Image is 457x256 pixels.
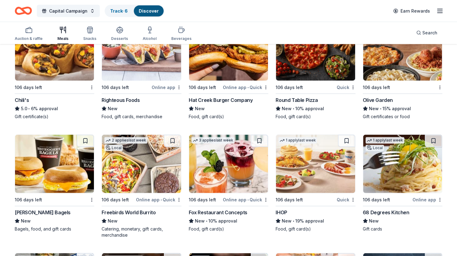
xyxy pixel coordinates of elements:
a: Image for IHOP1 applylast week106 days leftQuickIHOPNew•19% approvalFood, gift card(s) [276,134,355,232]
div: Quick [337,196,355,204]
span: New [108,105,118,112]
a: Image for Olive Garden1 applylast week106 days leftOlive GardenNew•15% approvalGift certificates ... [363,22,442,120]
div: Online app [412,196,442,204]
div: 1 apply last week [366,137,404,144]
div: Desserts [111,36,128,41]
span: • [206,219,207,223]
a: Image for Round Table Pizza106 days leftQuickRound Table PizzaNew•10% approvalFood, gift card(s) [276,22,355,120]
img: Image for Freebirds World Burrito [102,135,181,193]
span: • [293,219,294,223]
div: Meals [57,36,68,41]
span: New [195,217,205,225]
button: Alcohol [143,24,157,44]
span: New [282,217,292,225]
div: 10% approval [276,105,355,112]
div: 10% approval [189,217,268,225]
div: Gift cards [363,226,442,232]
div: 68 Degrees Kitchen [363,209,409,216]
div: Hat Creek Burger Company [189,96,253,104]
div: 2 applies last week [104,137,147,144]
a: Image for Chili's1 applylast week106 days leftChili's5.0•6% approvalGift certificate(s) [15,22,94,120]
div: Bagels, food, and gift cards [15,226,94,232]
span: • [380,106,381,111]
div: 19% approval [276,217,355,225]
div: 3 applies last week [192,137,234,144]
div: Gift certificates or food [363,114,442,120]
span: New [108,217,118,225]
span: New [195,105,205,112]
a: Image for Freebirds World Burrito2 applieslast weekLocal106 days leftOnline app•QuickFreebirds Wo... [102,134,181,238]
span: New [282,105,292,112]
div: Righteous Foods [102,96,140,104]
div: Local [366,145,384,151]
div: Gift certificate(s) [15,114,94,120]
span: 5.0 [21,105,27,112]
div: Food, gift card(s) [276,114,355,120]
div: 106 days left [276,196,303,204]
div: 15% approval [363,105,442,112]
div: 106 days left [102,84,129,91]
div: Food, gift card(s) [276,226,355,232]
button: Track· 6Discover [105,5,164,17]
div: 106 days left [276,84,303,91]
div: 106 days left [363,84,390,91]
a: Earn Rewards [389,6,434,17]
div: Online app [152,83,181,91]
img: Image for Hat Creek Burger Company [189,22,268,81]
div: IHOP [276,209,287,216]
span: • [293,106,294,111]
span: • [28,106,30,111]
img: Image for Olive Garden [363,22,442,81]
div: 106 days left [189,196,216,204]
button: Snacks [83,24,96,44]
div: Catering, monetary, gift cards, merchandise [102,226,181,238]
button: Beverages [171,24,192,44]
a: Image for Hat Creek Burger CompanyLocal106 days leftOnline app•QuickHat Creek Burger CompanyNewFo... [189,22,268,120]
img: Image for 68 Degrees Kitchen [363,135,442,193]
span: Capital Campaign [49,7,87,15]
a: Discover [139,8,159,14]
div: Beverages [171,36,192,41]
div: Olive Garden [363,96,393,104]
a: Track· 6 [110,8,128,14]
span: New [21,217,31,225]
div: Auction & raffle [15,36,43,41]
div: Online app Quick [223,196,268,204]
span: Search [422,29,437,37]
div: [PERSON_NAME] Bagels [15,209,71,216]
span: • [247,85,249,90]
div: 106 days left [102,196,129,204]
div: 1 apply last week [278,137,317,144]
a: Image for Righteous FoodsLocal106 days leftOnline appRighteous FoodsNewFood, gift cards, merchandise [102,22,181,120]
div: Alcohol [143,36,157,41]
a: Image for 68 Degrees Kitchen1 applylast weekLocal106 days leftOnline app68 Degrees KitchenNewGift... [363,134,442,232]
button: Desserts [111,24,128,44]
a: Image for Fox Restaurant Concepts3 applieslast week106 days leftOnline app•QuickFox Restaurant Co... [189,134,268,232]
span: • [161,197,162,202]
span: • [247,197,249,202]
img: Image for IHOP [276,135,355,193]
div: Fox Restaurant Concepts [189,209,247,216]
img: Image for Bruegger's Bagels [15,135,94,193]
div: Food, gift card(s) [189,114,268,120]
button: Capital Campaign [37,5,100,17]
img: Image for Fox Restaurant Concepts [189,135,268,193]
a: Image for Bruegger's Bagels106 days left[PERSON_NAME] BagelsNewBagels, food, and gift cards [15,134,94,232]
div: Quick [337,83,355,91]
button: Meals [57,24,68,44]
img: Image for Chili's [15,22,94,81]
div: Chili's [15,96,29,104]
div: Food, gift card(s) [189,226,268,232]
div: Local [104,145,123,151]
div: 6% approval [15,105,94,112]
span: New [369,217,379,225]
span: New [369,105,379,112]
button: Auction & raffle [15,24,43,44]
div: 106 days left [189,84,216,91]
div: 106 days left [15,196,42,204]
div: Online app Quick [223,83,268,91]
div: Snacks [83,36,96,41]
button: Search [411,27,442,39]
div: Food, gift cards, merchandise [102,114,181,120]
a: Home [15,4,32,18]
